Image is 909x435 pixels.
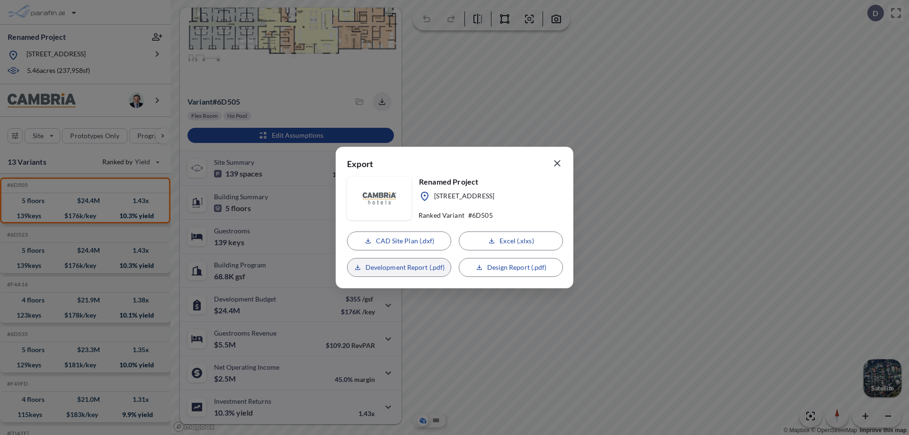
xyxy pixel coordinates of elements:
[365,263,445,272] p: Development Report (.pdf)
[419,177,494,187] p: Renamed Project
[487,263,547,272] p: Design Report (.pdf)
[499,236,534,246] p: Excel (.xlxs)
[468,211,493,220] p: # 6D505
[419,211,464,220] p: Ranked Variant
[347,231,451,250] button: CAD Site Plan (.dxf)
[459,258,563,277] button: Design Report (.pdf)
[434,191,494,202] p: [STREET_ADDRESS]
[459,231,563,250] button: Excel (.xlxs)
[363,192,396,204] img: floorplanBranLogoPlug
[376,236,435,246] p: CAD Site Plan (.dxf)
[347,258,451,277] button: Development Report (.pdf)
[347,158,373,173] p: Export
